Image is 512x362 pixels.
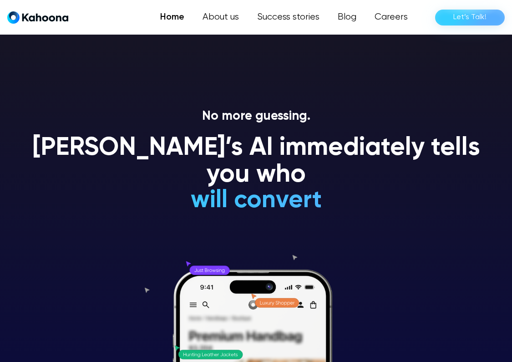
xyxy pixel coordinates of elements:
[248,8,329,26] a: Success stories
[184,353,238,357] g: Hunting Leather Jackets
[122,187,390,214] h1: will convert
[7,11,68,24] a: home
[365,8,417,26] a: Careers
[435,10,505,25] a: Let’s Talk!
[195,268,225,273] g: Just Browsing
[193,8,248,26] a: About us
[453,10,487,25] div: Let’s Talk!
[25,109,487,124] p: No more guessing.
[25,135,487,189] h1: [PERSON_NAME]’s AI immediately tells you who
[151,8,193,26] a: Home
[329,8,365,26] a: Blog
